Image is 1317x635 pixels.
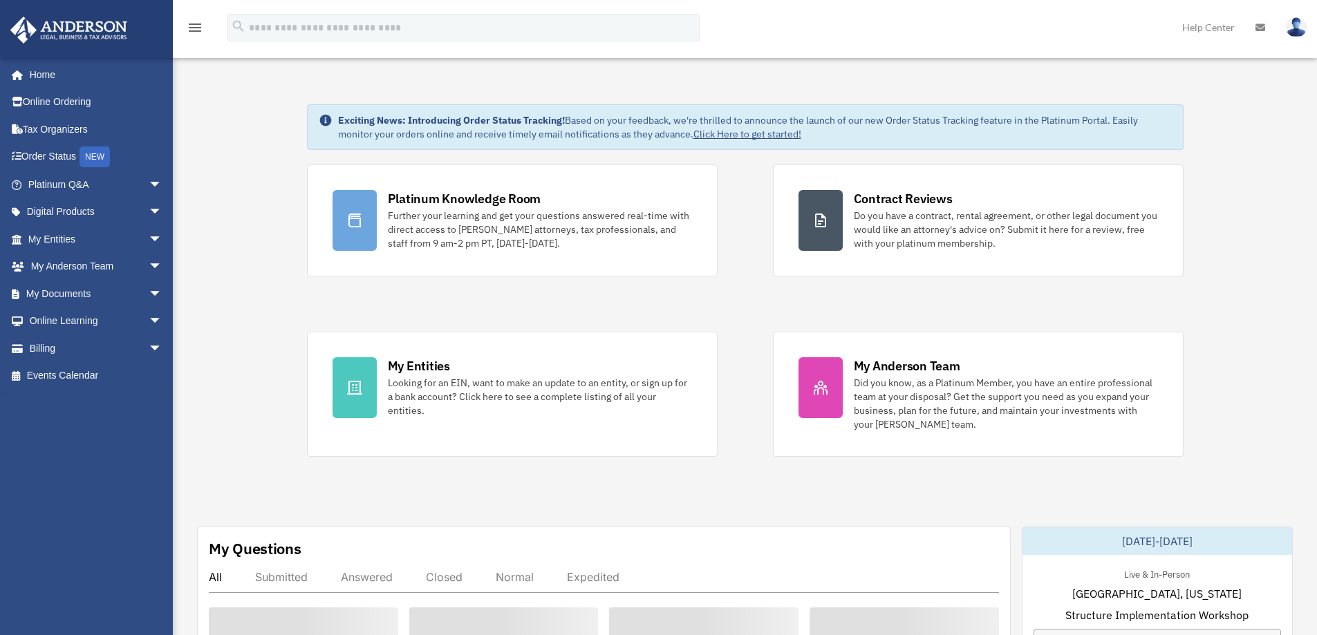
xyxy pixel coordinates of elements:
a: Tax Organizers [10,115,183,143]
div: Expedited [567,570,619,584]
a: Digital Productsarrow_drop_down [10,198,183,226]
div: Platinum Knowledge Room [388,190,541,207]
div: Closed [426,570,463,584]
a: Online Learningarrow_drop_down [10,307,183,335]
div: Looking for an EIN, want to make an update to an entity, or sign up for a bank account? Click her... [388,376,692,417]
i: menu [187,19,203,36]
div: Did you know, as a Platinum Member, you have an entire professional team at your disposal? Get th... [854,376,1158,431]
a: Platinum Knowledge Room Further your learning and get your questions answered real-time with dire... [307,164,718,276]
div: My Entities [388,357,450,375]
span: arrow_drop_down [149,307,176,336]
strong: Exciting News: Introducing Order Status Tracking! [338,114,565,126]
a: Click Here to get started! [693,128,801,140]
div: Normal [496,570,534,584]
a: My Anderson Team Did you know, as a Platinum Member, you have an entire professional team at your... [773,332,1184,457]
div: Live & In-Person [1113,566,1201,580]
a: Order StatusNEW [10,143,183,171]
span: arrow_drop_down [149,198,176,227]
a: Contract Reviews Do you have a contract, rental agreement, or other legal document you would like... [773,164,1184,276]
a: My Entities Looking for an EIN, want to make an update to an entity, or sign up for a bank accoun... [307,332,718,457]
span: arrow_drop_down [149,225,176,254]
a: Home [10,61,176,88]
span: arrow_drop_down [149,280,176,308]
div: All [209,570,222,584]
div: My Anderson Team [854,357,960,375]
a: menu [187,24,203,36]
a: Platinum Q&Aarrow_drop_down [10,171,183,198]
span: arrow_drop_down [149,334,176,363]
div: NEW [80,146,110,167]
a: My Documentsarrow_drop_down [10,280,183,307]
span: Structure Implementation Workshop [1065,607,1249,623]
span: [GEOGRAPHIC_DATA], [US_STATE] [1072,585,1242,602]
div: Further your learning and get your questions answered real-time with direct access to [PERSON_NAM... [388,209,692,250]
span: arrow_drop_down [149,253,176,281]
div: Answered [341,570,393,584]
div: [DATE]-[DATE] [1022,527,1292,555]
a: Online Ordering [10,88,183,116]
i: search [231,19,246,34]
img: Anderson Advisors Platinum Portal [6,17,131,44]
a: Billingarrow_drop_down [10,334,183,362]
img: User Pic [1286,17,1307,37]
div: Do you have a contract, rental agreement, or other legal document you would like an attorney's ad... [854,209,1158,250]
div: Based on your feedback, we're thrilled to announce the launch of our new Order Status Tracking fe... [338,113,1172,141]
a: My Entitiesarrow_drop_down [10,225,183,253]
div: My Questions [209,538,301,559]
span: arrow_drop_down [149,171,176,199]
a: My Anderson Teamarrow_drop_down [10,253,183,281]
div: Contract Reviews [854,190,953,207]
div: Submitted [255,570,308,584]
a: Events Calendar [10,362,183,390]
